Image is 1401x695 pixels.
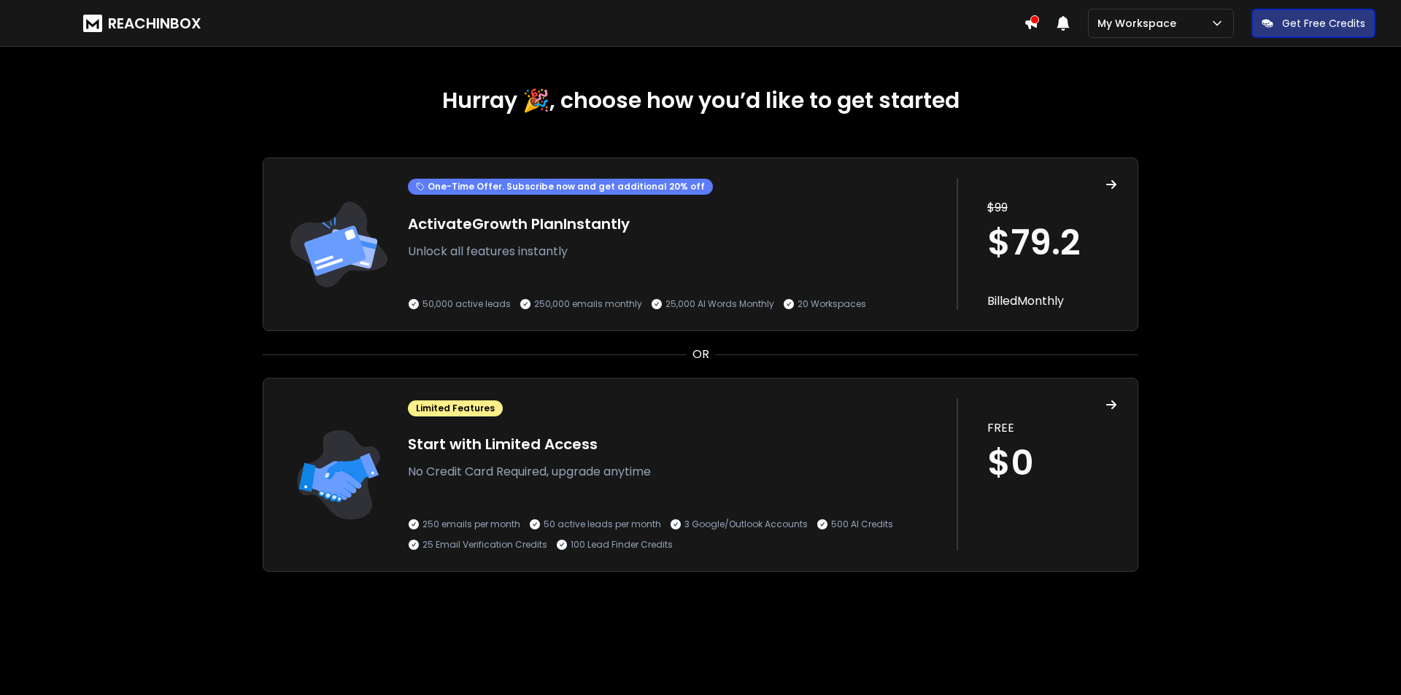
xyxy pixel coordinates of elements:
[408,243,942,260] p: Unlock all features instantly
[665,298,774,310] p: 25,000 AI Words Monthly
[544,519,661,530] p: 50 active leads per month
[684,519,808,530] p: 3 Google/Outlook Accounts
[408,179,713,195] div: One-Time Offer. Subscribe now and get additional 20% off
[263,88,1138,114] h1: Hurray 🎉, choose how you’d like to get started
[408,214,942,234] h1: Activate Growth Plan Instantly
[408,400,503,416] div: Limited Features
[284,399,393,551] img: trail
[422,298,511,310] p: 50,000 active leads
[831,519,893,530] p: 500 AI Credits
[263,346,1138,363] div: OR
[284,179,393,310] img: trail
[571,539,673,551] p: 100 Lead Finder Credits
[987,199,1117,217] p: $ 99
[987,225,1117,260] h1: $ 79.2
[1282,16,1365,31] p: Get Free Credits
[987,419,1117,437] p: FREE
[1097,16,1182,31] p: My Workspace
[987,446,1117,481] h1: $0
[798,298,866,310] p: 20 Workspaces
[408,463,942,481] p: No Credit Card Required, upgrade anytime
[108,13,201,34] h1: REACHINBOX
[408,434,942,454] h1: Start with Limited Access
[83,15,102,32] img: logo
[422,539,547,551] p: 25 Email Verification Credits
[422,519,520,530] p: 250 emails per month
[534,298,642,310] p: 250,000 emails monthly
[987,292,1117,310] p: Billed Monthly
[1251,9,1375,38] button: Get Free Credits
